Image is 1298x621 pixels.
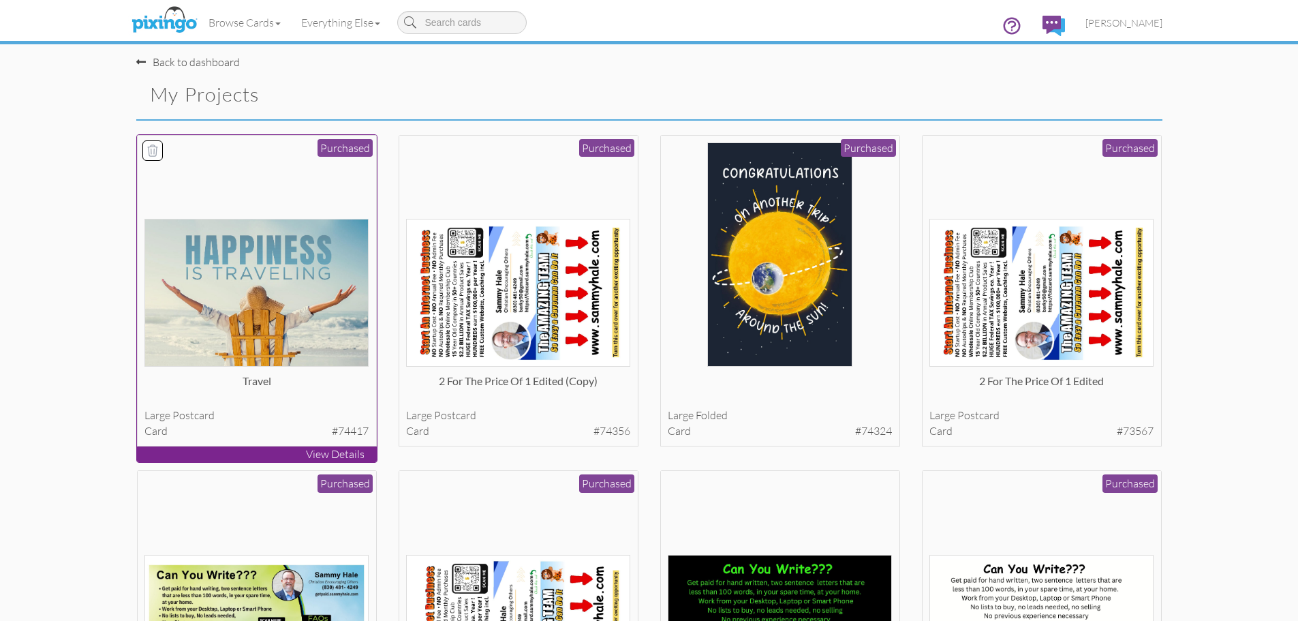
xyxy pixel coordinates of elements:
[406,408,432,422] span: large
[318,139,373,157] div: Purchased
[150,84,625,106] h2: My Projects
[1042,16,1065,36] img: comments.svg
[668,408,694,422] span: large
[1085,17,1162,29] span: [PERSON_NAME]
[579,474,634,493] div: Purchased
[696,408,728,422] span: folded
[929,219,1154,367] img: 132654-1-1750059628233-a76ee2414b8b54e9-qa.jpg
[1102,474,1158,493] div: Purchased
[668,423,892,439] div: card
[397,11,527,34] input: Search cards
[841,139,896,157] div: Purchased
[144,423,369,439] div: card
[957,408,1000,422] span: postcard
[137,446,377,462] p: View Details
[144,408,170,422] span: large
[128,3,200,37] img: pixingo logo
[707,142,852,367] img: 134270-1-1753986105860-815808dca0a317e9-qa.jpg
[406,219,630,367] img: 134310-1-1754032600956-3137f927de867156-qa.jpg
[579,139,634,157] div: Purchased
[198,5,291,40] a: Browse Cards
[1117,423,1154,439] span: #73567
[136,55,240,69] a: Back to dashboard
[593,423,630,439] span: #74356
[144,219,369,367] img: 134496-1-1755628763923-be200074b8770390-qa.jpg
[855,423,892,439] span: #74324
[1102,139,1158,157] div: Purchased
[172,408,215,422] span: postcard
[434,408,476,422] span: postcard
[929,408,955,422] span: large
[1075,5,1173,40] a: [PERSON_NAME]
[318,474,373,493] div: Purchased
[406,423,630,439] div: card
[406,374,630,401] div: 2 for the price of 1 Edited (copy)
[332,423,369,439] span: #74417
[929,374,1154,401] div: 2 for the price of 1 Edited
[144,374,369,401] div: Travel
[291,5,390,40] a: Everything Else
[929,423,1154,439] div: card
